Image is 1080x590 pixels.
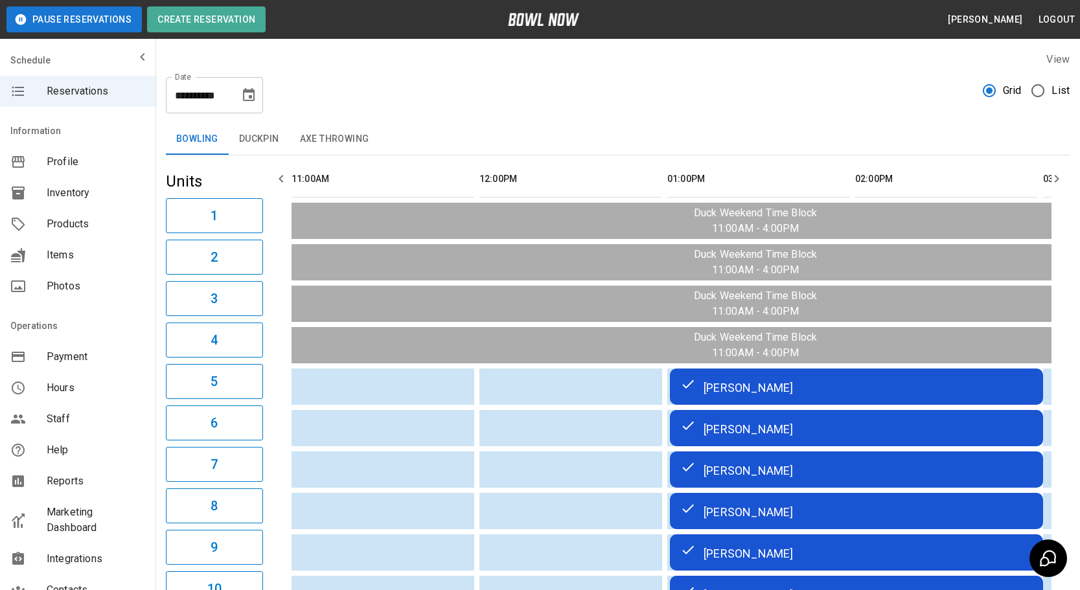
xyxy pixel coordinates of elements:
h5: Units [166,171,263,192]
button: Bowling [166,124,229,155]
span: Inventory [47,185,145,201]
span: Hours [47,380,145,396]
img: logo [508,13,579,26]
button: Pause Reservations [6,6,142,32]
label: View [1046,53,1070,65]
span: Staff [47,411,145,427]
span: Integrations [47,551,145,567]
span: Help [47,442,145,458]
h6: 1 [211,205,218,226]
h6: 3 [211,288,218,309]
th: 01:00PM [667,161,850,198]
h6: 9 [211,537,218,558]
div: [PERSON_NAME] [680,545,1033,560]
button: 7 [166,447,263,482]
span: Photos [47,278,145,294]
th: 02:00PM [855,161,1038,198]
div: [PERSON_NAME] [680,462,1033,477]
th: 11:00AM [292,161,474,198]
span: Grid [1003,83,1022,98]
button: Axe Throwing [290,124,380,155]
button: Duckpin [229,124,290,155]
button: 3 [166,281,263,316]
button: 9 [166,530,263,565]
span: Reservations [47,84,145,99]
span: Reports [47,473,145,489]
h6: 6 [211,413,218,433]
div: [PERSON_NAME] [680,379,1033,394]
button: Create Reservation [147,6,266,32]
div: [PERSON_NAME] [680,503,1033,519]
h6: 7 [211,454,218,475]
button: 8 [166,488,263,523]
h6: 4 [211,330,218,350]
button: Choose date, selected date is Aug 10, 2025 [236,82,262,108]
button: 1 [166,198,263,233]
span: Payment [47,349,145,365]
button: 2 [166,240,263,275]
span: Items [47,247,145,263]
h6: 8 [211,495,218,516]
span: Products [47,216,145,232]
button: Logout [1033,8,1080,32]
th: 12:00PM [479,161,662,198]
div: inventory tabs [166,124,1070,155]
button: 6 [166,405,263,440]
button: 4 [166,323,263,357]
h6: 5 [211,371,218,392]
span: Marketing Dashboard [47,505,145,536]
h6: 2 [211,247,218,267]
span: List [1051,83,1070,98]
button: [PERSON_NAME] [943,8,1028,32]
span: Profile [47,154,145,170]
div: [PERSON_NAME] [680,420,1033,436]
button: 5 [166,364,263,399]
